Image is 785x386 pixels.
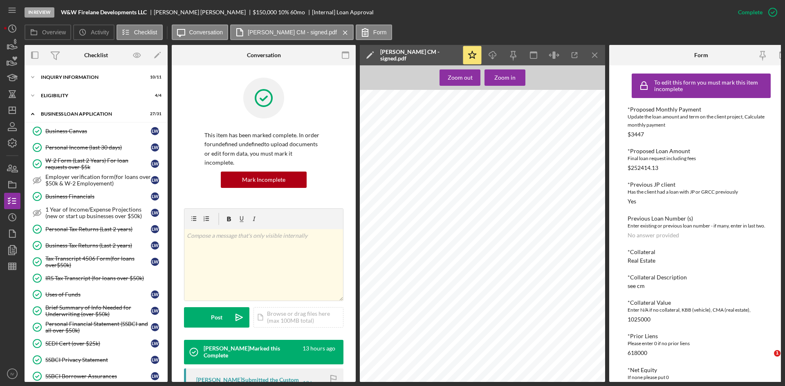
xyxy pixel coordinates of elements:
[628,154,775,163] div: Final loan request including fees
[45,357,151,363] div: SSBCI Privacy Statement
[373,29,387,36] label: Form
[402,162,428,166] span: 1365 Bass Pro Dr
[45,291,151,298] div: Uses of Funds
[73,25,114,40] button: Activity
[579,162,589,166] span: 63301
[517,364,521,367] span: CDT
[29,123,164,139] a: Business CanvasLW
[151,307,159,315] div: L W
[568,105,581,109] span: Page 1
[450,297,453,301] span: $0
[437,242,439,245] span: $
[45,242,151,249] div: Business Tax Returns (Last 2 years)
[29,352,164,368] a: SSBCI Privacy StatementLW
[446,288,523,292] span: INTEREST RATE AND REPAYMENT TERMS
[378,197,396,201] span: EXISTING
[561,184,573,187] span: NAICS
[487,229,516,232] span: USES OF FUNDS
[565,164,571,168] span: ZIP
[556,297,564,301] span: PMT
[375,327,380,331] span: GU
[432,175,446,179] span: OWNED
[151,290,159,299] div: L W
[147,93,161,98] div: 4 / 4
[411,194,415,198] span: 11
[501,364,502,367] span: 7
[511,364,514,367] span: 51
[29,270,164,286] a: IRS Tax Transcript (for loans over $50k)
[504,167,533,170] span: [PERSON_NAME]
[382,184,403,187] span: Matrix Score
[522,194,525,198] span: 11
[478,350,541,354] span: TITLE____________________________
[544,242,546,245] span: $
[521,156,552,160] span: [PERSON_NAME]
[525,173,530,177] span: No
[380,171,392,175] span: RACE/
[377,233,388,237] span: SSBCI
[375,295,394,299] span: INTEREST
[497,364,498,367] span: (
[437,246,439,250] span: $
[509,364,511,367] span: 14
[399,268,427,272] span: LOAN AMOUNT
[380,327,383,331] span: A
[41,93,141,98] div: ELIGIBILITY
[694,52,708,58] div: Form
[504,162,508,166] span: St.
[487,233,522,237] span: Refinance NCF #10429
[730,4,781,20] button: Complete
[29,172,164,188] a: Employer verification form(for loans over $50k & W-2 Employement)LW
[151,323,159,331] div: L W
[544,251,562,254] span: $252,414.13
[401,297,407,301] span: 10%
[421,367,462,371] span: [PERSON_NAME], COO
[377,162,395,166] span: BUSINESS
[464,202,467,206] span: %
[45,304,151,317] div: Brief Summary of Info Needed for Underwriting (over $50k)
[45,373,151,379] div: SSBCI Borrower Assurances
[147,112,161,116] div: 27 / 31
[253,9,277,16] span: $150,000
[580,184,591,187] span: 722513
[29,303,164,319] a: Brief Summary of Info Needed for Underwriting (over $50k)LW
[628,106,775,113] div: *Proposed Monthly Payment
[383,327,401,331] span: RANTORS
[514,364,517,367] span: 59
[481,363,597,366] span: _______________________________ _______________________________
[151,258,159,266] div: L W
[486,151,515,155] span: CO-BORROWER
[151,192,159,201] div: L W
[230,25,354,40] button: [PERSON_NAME] CM - signed.pdf
[628,198,636,205] div: Yes
[464,184,474,187] span: SSBCI
[405,136,558,141] span: [PERSON_NAME] CREDIT MEMO FOR LOANS $50,000 AND OVER
[419,315,483,319] span: [STREET_ADDRESS][PERSON_NAME]
[221,172,307,188] button: Mark Incomplete
[379,299,390,303] span: RATE
[485,364,505,367] span: [PERSON_NAME]
[482,173,502,177] span: SITE VISIT
[448,69,473,86] div: Zoom out
[4,366,20,382] button: IV
[45,174,151,187] div: Employer verification form(for loans over $50k & W-2 Employement)
[579,297,594,301] span: $3,447.64
[375,333,413,337] span: OTHER INSURANCES
[628,299,775,306] div: *Collateral Value
[25,25,71,40] button: Overview
[184,307,249,328] button: Post
[42,29,66,36] label: Overview
[472,164,488,168] span: COUNTY
[41,112,141,116] div: BUSINESS LOAN APPLICATION
[526,188,534,192] span: Date
[451,173,456,177] span: Yes
[480,364,498,367] span: [PERSON_NAME]
[490,192,500,196] span: JOBS
[278,9,289,16] div: 10 %
[419,327,451,331] span: [PERSON_NAME]
[514,364,515,367] span: :
[151,176,159,184] div: L W
[290,9,305,16] div: 60 mo
[542,184,554,187] span: [DATE]
[545,350,593,354] span: DATE ____________________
